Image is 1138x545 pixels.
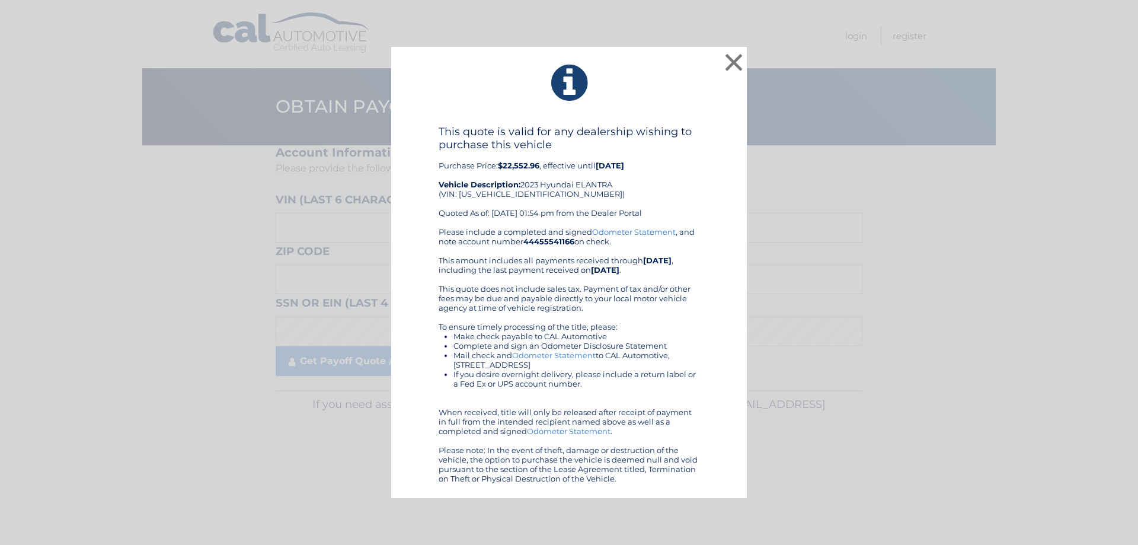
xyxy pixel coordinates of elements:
[498,161,539,170] b: $22,552.96
[523,237,574,246] b: 44455541166
[596,161,624,170] b: [DATE]
[591,265,619,275] b: [DATE]
[592,227,676,237] a: Odometer Statement
[439,180,520,189] strong: Vehicle Description:
[453,369,699,388] li: If you desire overnight delivery, please include a return label or a Fed Ex or UPS account number.
[453,332,699,341] li: Make check payable to CAL Automotive
[512,350,596,360] a: Odometer Statement
[439,125,699,227] div: Purchase Price: , effective until 2023 Hyundai ELANTRA (VIN: [US_VEHICLE_IDENTIFICATION_NUMBER]) ...
[453,350,699,369] li: Mail check and to CAL Automotive, [STREET_ADDRESS]
[643,256,672,265] b: [DATE]
[722,50,746,74] button: ×
[439,125,699,151] h4: This quote is valid for any dealership wishing to purchase this vehicle
[453,341,699,350] li: Complete and sign an Odometer Disclosure Statement
[439,227,699,483] div: Please include a completed and signed , and note account number on check. This amount includes al...
[527,426,610,436] a: Odometer Statement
